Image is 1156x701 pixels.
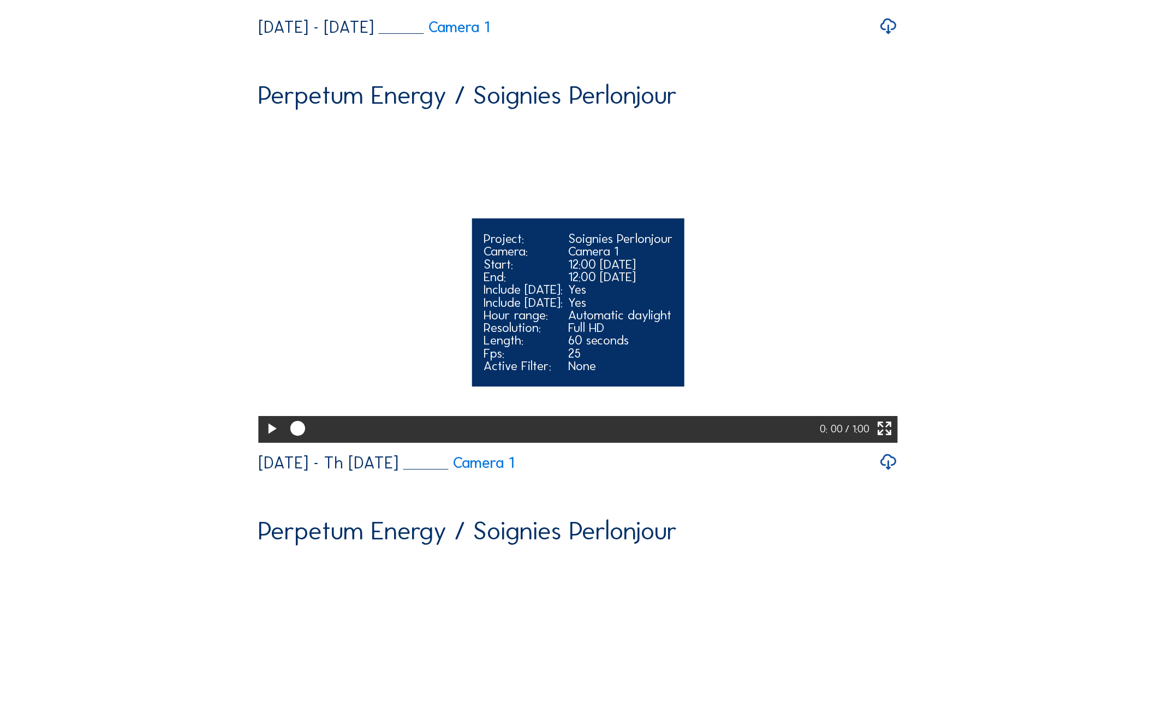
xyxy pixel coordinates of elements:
div: 12:00 [DATE] [568,271,673,283]
div: Camera 1 [568,245,673,258]
div: 60 seconds [568,334,673,347]
div: Include [DATE]: [484,296,563,309]
div: Yes [568,296,673,309]
div: [DATE] - Th [DATE] [258,455,398,471]
div: Full HD [568,322,673,334]
a: Camera 1 [403,455,514,471]
div: Automatic daylight [568,309,673,322]
div: Fps: [484,347,563,360]
div: 12:00 [DATE] [568,258,673,271]
div: End: [484,271,563,283]
div: Yes [568,283,673,296]
div: 0: 00 [820,416,845,443]
div: Camera: [484,245,563,258]
div: Soignies Perlonjour [568,233,673,245]
div: Length: [484,334,563,347]
div: 25 [568,347,673,360]
div: Perpetum Energy / Soignies Perlonjour [258,518,677,544]
video: Your browser does not support the video tag. [258,121,897,441]
div: Hour range: [484,309,563,322]
div: Perpetum Energy / Soignies Perlonjour [258,82,677,108]
div: Active Filter: [484,360,563,372]
div: [DATE] - [DATE] [258,19,374,35]
div: Include [DATE]: [484,283,563,296]
div: Resolution: [484,322,563,334]
div: Start: [484,258,563,271]
a: Camera 1 [379,20,490,35]
div: None [568,360,673,372]
div: Project: [484,233,563,245]
div: / 1:00 [845,416,869,443]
